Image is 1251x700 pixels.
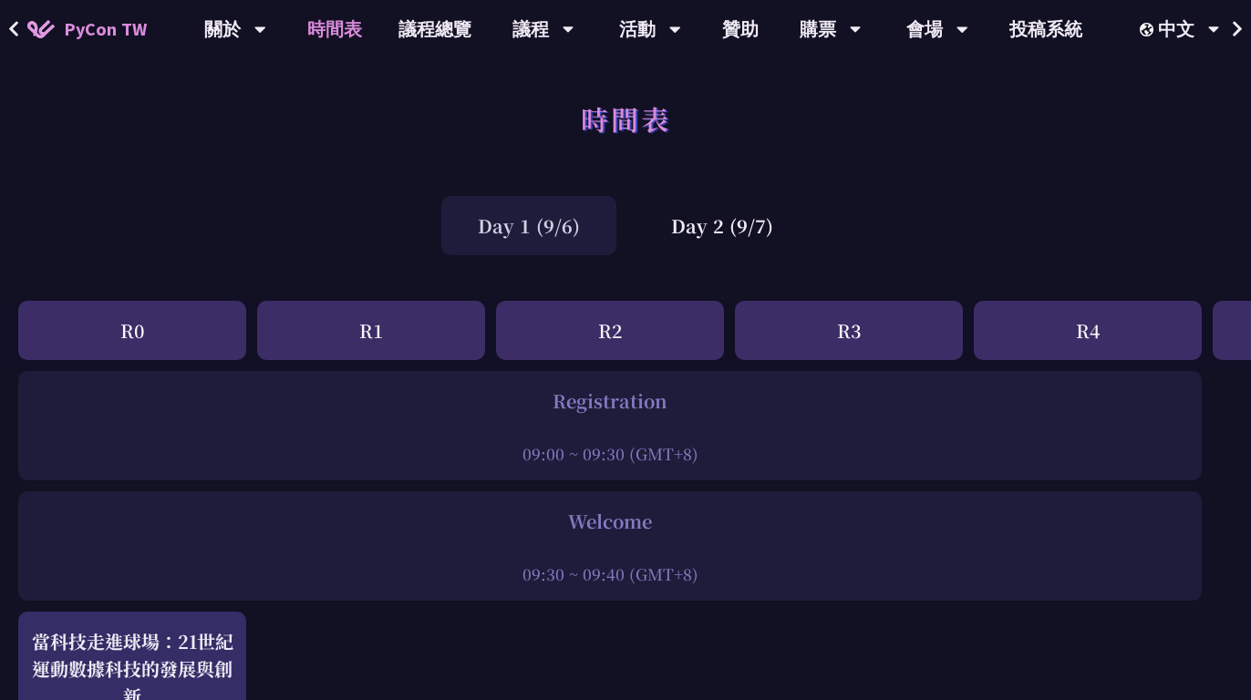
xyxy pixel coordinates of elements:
div: 09:00 ~ 09:30 (GMT+8) [27,442,1193,465]
h1: 時間表 [581,91,671,146]
a: PyCon TW [9,6,165,52]
div: Registration [27,387,1193,415]
div: Welcome [27,508,1193,535]
div: R4 [974,301,1202,360]
img: Home icon of PyCon TW 2025 [27,20,55,38]
img: Locale Icon [1140,23,1158,36]
div: R0 [18,301,246,360]
div: 09:30 ~ 09:40 (GMT+8) [27,562,1193,585]
div: R1 [257,301,485,360]
div: Day 1 (9/6) [441,196,616,255]
div: R3 [735,301,963,360]
div: Day 2 (9/7) [635,196,810,255]
span: PyCon TW [64,15,147,43]
div: R2 [496,301,724,360]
